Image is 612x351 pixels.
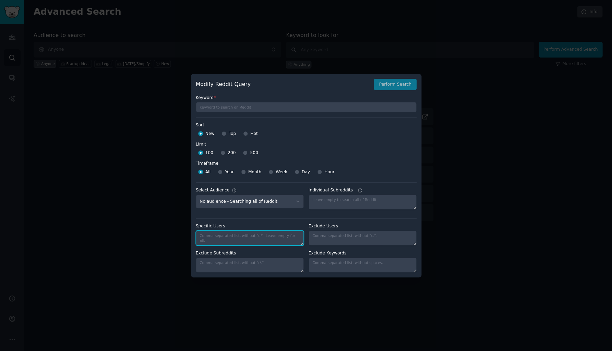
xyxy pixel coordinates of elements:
span: 500 [250,150,258,156]
span: New [205,131,215,137]
span: Week [276,169,287,175]
span: Hour [324,169,335,175]
span: Hot [250,131,258,137]
span: Day [302,169,310,175]
span: Top [229,131,236,137]
label: Individual Subreddits [309,187,417,193]
input: Keyword to search on Reddit [196,102,417,112]
label: Specific Users [196,223,304,229]
label: Keyword [196,95,417,101]
h2: Modify Reddit Query [196,80,370,89]
label: Exclude Subreddits [196,250,304,256]
span: 200 [228,150,236,156]
div: Limit [196,141,206,148]
div: Select Audience [196,187,230,193]
span: All [205,169,211,175]
span: 100 [205,150,213,156]
label: Sort [196,122,417,128]
label: Exclude Keywords [309,250,417,256]
label: Exclude Users [309,223,417,229]
label: Timeframe [196,158,417,167]
span: Year [225,169,234,175]
span: Month [248,169,261,175]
